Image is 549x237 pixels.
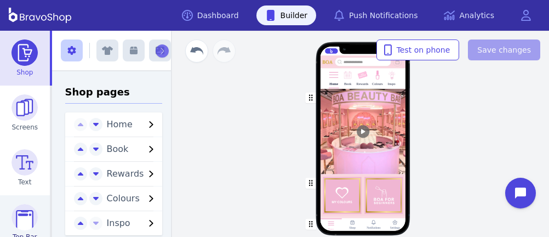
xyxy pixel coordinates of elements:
button: Test on phone [376,39,460,60]
img: BravoShop [9,8,71,23]
div: Inspo [388,82,396,86]
span: Save changes [477,44,531,55]
a: Analytics [435,5,503,25]
span: Shop [16,68,33,77]
a: Push Notifications [325,5,426,25]
span: Rewards [107,168,144,179]
span: Inspo [107,218,130,228]
div: Home [329,82,338,86]
button: Book [102,143,163,156]
div: Home [328,228,334,230]
h3: Shop pages [65,84,163,104]
button: Inspo [102,217,163,230]
a: Builder [256,5,317,25]
div: Notifations [367,226,380,230]
button: Home [102,118,163,131]
span: Colours [107,193,140,204]
div: Settings [390,226,399,230]
span: Text [18,178,31,187]
button: Rewards [102,167,163,180]
div: Book [344,82,351,86]
span: Home [107,119,133,129]
button: PRICELIST [320,217,405,232]
div: Colours [372,82,383,86]
span: Book [107,144,129,154]
a: Dashboard [173,5,248,25]
span: Screens [12,123,38,132]
div: Rewards [357,82,369,86]
button: Colours [102,192,163,205]
span: Test on phone [386,44,450,55]
div: Shop [349,226,356,230]
button: Save changes [468,39,540,60]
